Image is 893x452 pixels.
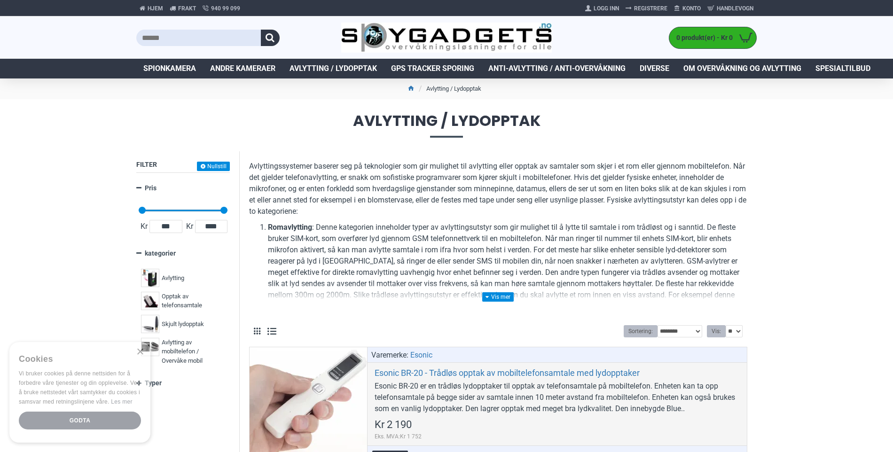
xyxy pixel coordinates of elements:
a: romavlytteren [268,301,313,312]
span: Anti-avlytting / Anti-overvåkning [488,63,626,74]
span: Registrere [634,4,667,13]
a: Esonic [410,350,432,361]
div: Cookies [19,349,135,369]
span: Avlytting / Lydopptak [136,113,757,137]
span: 0 produkt(er) - Kr 0 [669,33,735,43]
label: Vis: [707,325,726,337]
a: Konto [671,1,704,16]
span: Filter [136,161,157,168]
p: Avlyttingssystemer baserer seg på teknologier som gir mulighet til avlytting eller opptak av samt... [249,161,747,217]
span: Kr 2 190 [375,420,412,430]
span: Avlytting av mobiltelefon / Overvåke mobil [162,338,223,366]
a: kategorier [136,245,230,262]
label: Sortering: [624,325,658,337]
span: Handlevogn [717,4,753,13]
span: Spesialtilbud [815,63,870,74]
a: Spesialtilbud [808,59,877,78]
span: Vi bruker cookies på denne nettsiden for å forbedre våre tjenester og din opplevelse. Ved å bruke... [19,370,141,405]
span: Opptak av telefonsamtale [162,292,223,310]
img: Avlytting [141,269,159,287]
a: Esonic BR-20 - Trådløs opptak av mobiltelefonsamtale med lydopptaker [375,367,640,378]
img: SpyGadgets.no [341,23,552,53]
a: Om overvåkning og avlytting [676,59,808,78]
a: Anti-avlytting / Anti-overvåkning [481,59,633,78]
a: Avlytting / Lydopptak [282,59,384,78]
a: Logg Inn [582,1,622,16]
span: Logg Inn [594,4,619,13]
b: Romavlytting [268,223,312,232]
a: Les mer, opens a new window [111,398,132,405]
a: Spionkamera [136,59,203,78]
a: Handlevogn [704,1,757,16]
span: Kr [184,221,195,232]
img: Opptak av telefonsamtale [141,292,159,310]
span: 940 99 099 [211,4,240,13]
span: Konto [682,4,701,13]
span: Avlytting / Lydopptak [290,63,377,74]
span: Frakt [178,4,196,13]
div: Esonic BR-20 er en trådløs lydopptaker til opptak av telefonsamtale på mobiltelefon. Enheten kan ... [375,381,740,414]
span: Diverse [640,63,669,74]
span: Om overvåkning og avlytting [683,63,801,74]
div: Godta [19,412,141,429]
a: Andre kameraer [203,59,282,78]
a: Typer [136,375,230,391]
a: Diverse [633,59,676,78]
span: Skjult lydopptak [162,320,204,329]
a: GPS Tracker Sporing [384,59,481,78]
div: Close [136,349,143,356]
span: Kr [139,221,149,232]
li: : Denne kategorien inneholder typer av avlyttingsutstyr som gir mulighet til å lytte til samtale ... [268,222,747,312]
span: Avlytting [162,273,184,283]
span: Spionkamera [143,63,196,74]
a: Registrere [622,1,671,16]
span: GPS Tracker Sporing [391,63,474,74]
img: Skjult lydopptak [141,315,159,333]
span: Hjem [148,4,163,13]
a: Pris [136,180,230,196]
span: Andre kameraer [210,63,275,74]
img: Avlytting av mobiltelefon / Overvåke mobil [141,338,159,356]
span: Eks. MVA:Kr 1 752 [375,432,422,441]
a: 0 produkt(er) - Kr 0 [669,27,756,48]
button: Nullstill [197,162,230,171]
span: Varemerke: [371,350,408,361]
